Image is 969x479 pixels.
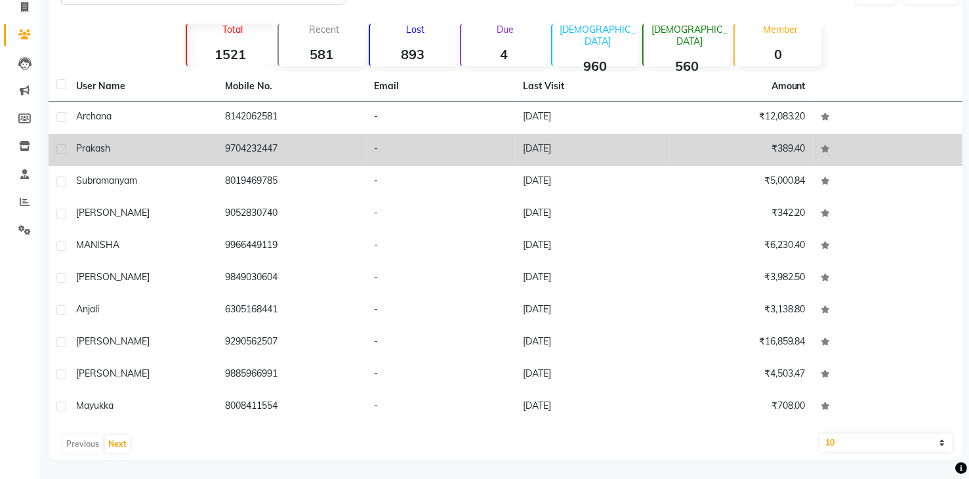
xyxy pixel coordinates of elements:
td: [DATE] [515,295,664,327]
span: mayukka [76,400,113,411]
strong: 560 [644,58,730,74]
span: [PERSON_NAME] [76,367,150,379]
td: 8019469785 [217,166,366,198]
td: 8008411554 [217,391,366,423]
p: Member [740,24,821,35]
p: [DEMOGRAPHIC_DATA] [649,24,730,47]
td: 6305168441 [217,295,366,327]
td: ₹708.00 [665,391,814,423]
td: - [366,391,515,423]
td: [DATE] [515,359,664,391]
td: - [366,166,515,198]
p: Due [464,24,547,35]
strong: 1521 [187,46,273,62]
td: ₹342.20 [665,198,814,230]
td: [DATE] [515,134,664,166]
p: Total [192,24,273,35]
th: Mobile No. [217,72,366,102]
td: ₹16,859.84 [665,327,814,359]
td: [DATE] [515,230,664,262]
td: ₹3,138.80 [665,295,814,327]
th: User Name [68,72,217,102]
strong: 4 [461,46,547,62]
td: - [366,198,515,230]
td: - [366,262,515,295]
td: - [366,295,515,327]
td: ₹6,230.40 [665,230,814,262]
strong: 581 [279,46,365,62]
td: 8142062581 [217,102,366,134]
span: Prakash [76,142,110,154]
td: 9052830740 [217,198,366,230]
td: - [366,327,515,359]
td: ₹12,083.20 [665,102,814,134]
span: subramanyam [76,175,137,186]
td: [DATE] [515,166,664,198]
td: 9704232447 [217,134,366,166]
button: Next [105,435,130,453]
td: ₹3,982.50 [665,262,814,295]
td: 9966449119 [217,230,366,262]
td: - [366,102,515,134]
span: anjali [76,303,99,315]
td: ₹5,000.84 [665,166,814,198]
td: - [366,359,515,391]
span: [PERSON_NAME] [76,271,150,283]
span: archana [76,110,112,122]
td: 9290562507 [217,327,366,359]
span: MANISHA [76,239,119,251]
strong: 0 [735,46,821,62]
td: [DATE] [515,102,664,134]
th: Email [366,72,515,102]
td: ₹389.40 [665,134,814,166]
p: [DEMOGRAPHIC_DATA] [558,24,638,47]
td: ₹4,503.47 [665,359,814,391]
p: Recent [284,24,365,35]
p: Lost [375,24,456,35]
strong: 960 [552,58,638,74]
span: [PERSON_NAME] [76,335,150,347]
td: [DATE] [515,198,664,230]
th: Amount [764,72,814,101]
td: [DATE] [515,391,664,423]
th: Last Visit [515,72,664,102]
td: [DATE] [515,327,664,359]
td: - [366,134,515,166]
td: 9885966991 [217,359,366,391]
td: [DATE] [515,262,664,295]
strong: 893 [370,46,456,62]
td: - [366,230,515,262]
td: 9849030604 [217,262,366,295]
span: [PERSON_NAME] [76,207,150,219]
